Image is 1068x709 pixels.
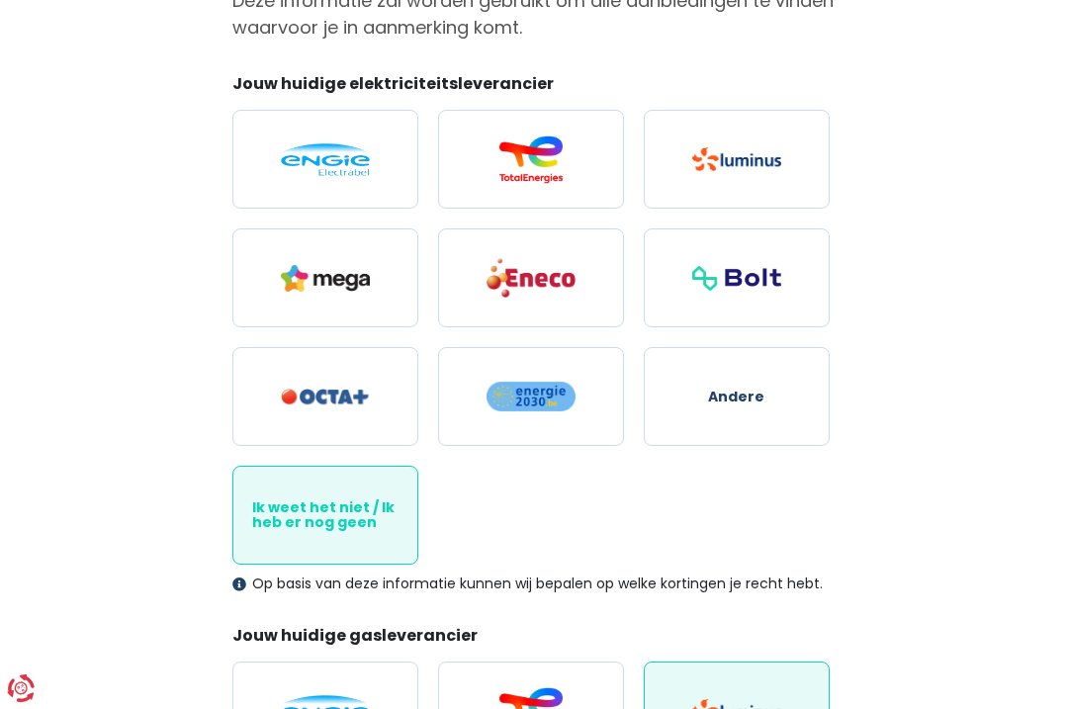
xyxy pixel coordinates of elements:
img: Bolt [692,266,781,291]
img: Octa+ [281,389,370,405]
span: Ik weet het niet / Ik heb er nog geen [252,500,399,531]
img: Total Energies / Lampiris [487,135,576,183]
div: Op basis van deze informatie kunnen wij bepalen op welke kortingen je recht hebt. [232,576,836,592]
img: Energie2030 [487,381,576,412]
img: Mega [281,265,370,292]
img: Engie / Electrabel [281,143,370,176]
img: Luminus [692,147,781,171]
legend: Jouw huidige gasleverancier [232,624,836,655]
img: Eneco [487,257,576,299]
span: Andere [708,390,764,404]
legend: Jouw huidige elektriciteitsleverancier [232,72,836,103]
